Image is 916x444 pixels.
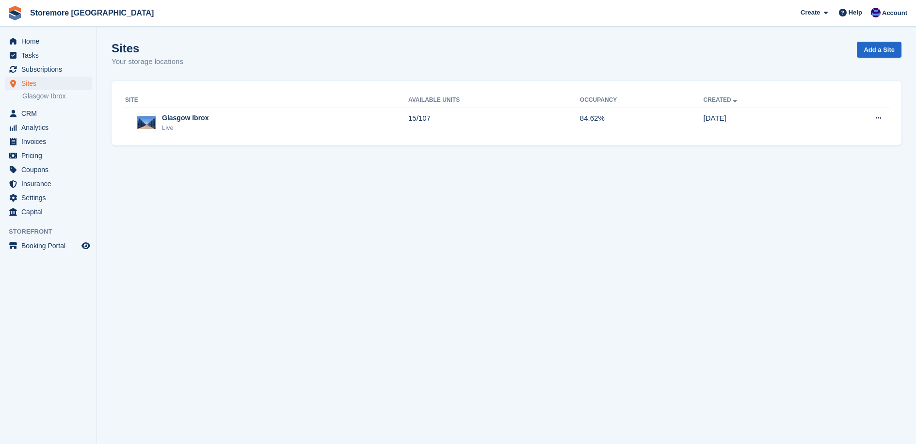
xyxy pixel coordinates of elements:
a: menu [5,121,92,134]
td: 15/107 [408,108,580,138]
a: menu [5,107,92,120]
a: menu [5,191,92,205]
h1: Sites [112,42,183,55]
span: Sites [21,77,80,90]
span: Settings [21,191,80,205]
span: Create [801,8,820,17]
span: Coupons [21,163,80,176]
span: Tasks [21,48,80,62]
a: menu [5,149,92,162]
span: Insurance [21,177,80,190]
span: Storefront [9,227,96,237]
span: Booking Portal [21,239,80,253]
span: Analytics [21,121,80,134]
p: Your storage locations [112,56,183,67]
img: Angela [871,8,881,17]
div: Glasgow Ibrox [162,113,209,123]
span: Home [21,34,80,48]
a: Glasgow Ibrox [22,92,92,101]
a: menu [5,239,92,253]
th: Site [123,93,408,108]
a: menu [5,135,92,148]
img: stora-icon-8386f47178a22dfd0bd8f6a31ec36ba5ce8667c1dd55bd0f319d3a0aa187defe.svg [8,6,22,20]
a: Preview store [80,240,92,252]
a: menu [5,163,92,176]
a: menu [5,63,92,76]
a: menu [5,205,92,219]
span: Pricing [21,149,80,162]
span: Capital [21,205,80,219]
th: Available Units [408,93,580,108]
td: [DATE] [704,108,822,138]
span: CRM [21,107,80,120]
span: Help [849,8,862,17]
a: Add a Site [857,42,901,58]
span: Invoices [21,135,80,148]
span: Subscriptions [21,63,80,76]
a: Storemore [GEOGRAPHIC_DATA] [26,5,158,21]
td: 84.62% [580,108,704,138]
a: menu [5,177,92,190]
img: Image of Glasgow Ibrox site [137,116,156,129]
a: menu [5,48,92,62]
a: menu [5,34,92,48]
th: Occupancy [580,93,704,108]
a: Created [704,96,739,103]
span: Account [882,8,907,18]
a: menu [5,77,92,90]
div: Live [162,123,209,133]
